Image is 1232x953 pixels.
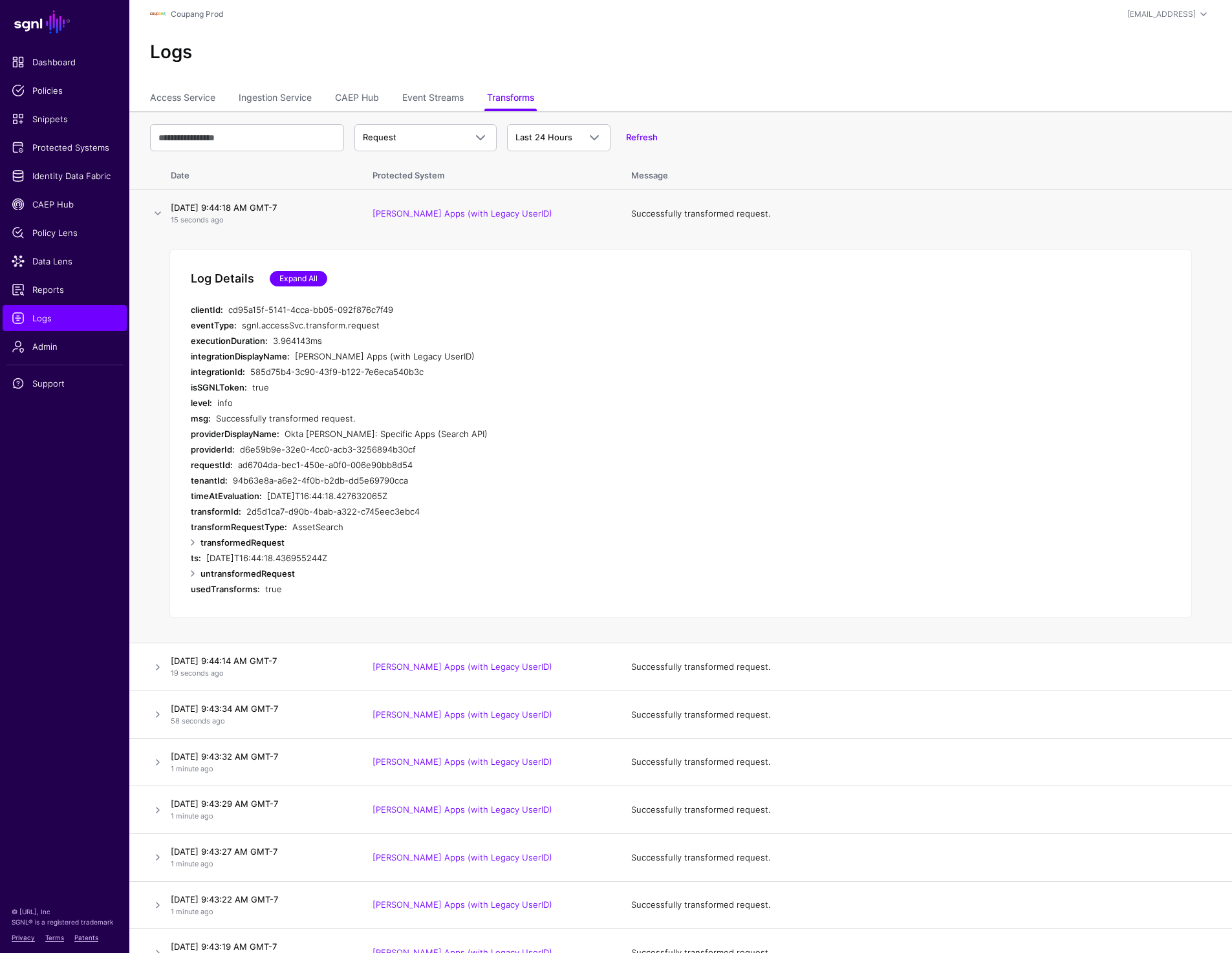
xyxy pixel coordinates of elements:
p: © [URL], Inc [12,906,118,917]
h4: [DATE] 9:43:22 AM GMT-7 [171,894,347,905]
td: Successfully transformed request. [618,881,1232,929]
a: Data Lens [3,248,127,274]
p: 1 minute ago [171,859,347,870]
h4: [DATE] 9:43:32 AM GMT-7 [171,751,347,762]
span: Admin [12,340,118,353]
a: Snippets [3,106,127,132]
td: Successfully transformed request. [618,738,1232,786]
strong: clientId: [191,305,223,315]
span: Support [12,377,118,390]
a: Logs [3,305,127,331]
strong: timeAtEvaluation: [191,491,262,501]
p: 1 minute ago [171,906,347,917]
a: Expand All [270,271,327,286]
th: Date [166,156,360,190]
div: Successfully transformed request. [216,411,708,426]
a: [PERSON_NAME] Apps (with Legacy UserID) [373,852,552,862]
a: Refresh [626,132,658,142]
span: Policy Lens [12,226,118,239]
strong: providerId: [191,444,235,455]
a: Terms [45,934,64,941]
div: Okta [PERSON_NAME]: Specific Apps (Search API) [285,426,708,442]
h4: [DATE] 9:44:14 AM GMT-7 [171,655,347,667]
div: AssetSearch [292,519,708,535]
div: 3.964143ms [273,333,708,348]
div: d6e59b9e-32e0-4cc0-acb3-3256894b30cf [240,442,708,457]
h4: [DATE] 9:43:29 AM GMT-7 [171,798,347,809]
a: [PERSON_NAME] Apps (with Legacy UserID) [373,804,552,815]
strong: eventType: [191,320,237,330]
strong: providerDisplayName: [191,429,279,439]
td: Successfully transformed request. [618,190,1232,237]
span: Logs [12,312,118,325]
a: Patents [74,934,98,941]
a: Policies [3,78,127,103]
div: [EMAIL_ADDRESS] [1127,8,1196,20]
p: 1 minute ago [171,811,347,822]
strong: transformId: [191,506,241,517]
span: Reports [12,283,118,296]
td: Successfully transformed request. [618,786,1232,834]
a: Dashboard [3,49,127,75]
a: Transforms [487,87,534,111]
a: Ingestion Service [239,87,312,111]
h2: Logs [150,41,1211,63]
a: Protected Systems [3,134,127,160]
strong: level: [191,398,212,408]
a: [PERSON_NAME] Apps (with Legacy UserID) [373,208,552,219]
p: 1 minute ago [171,764,347,775]
strong: usedTransforms: [191,584,260,594]
h4: [DATE] 9:43:27 AM GMT-7 [171,846,347,857]
div: [DATE]T16:44:18.436955244Z [206,550,708,566]
img: svg+xml;base64,PHN2ZyBpZD0iTG9nbyIgeG1sbnM9Imh0dHA6Ly93d3cudzMub3JnLzIwMDAvc3ZnIiB3aWR0aD0iMTIxLj... [150,6,166,22]
th: Message [618,156,1232,190]
span: Dashboard [12,56,118,69]
strong: requestId: [191,460,233,470]
div: true [265,581,708,597]
strong: untransformedRequest [200,568,295,579]
span: Snippets [12,112,118,125]
span: Request [363,132,396,142]
strong: transformedRequest [200,537,285,548]
div: sgnl.accessSvc.transform.request [242,317,708,333]
strong: integrationDisplayName: [191,351,290,361]
th: Protected System [360,156,618,190]
div: 94b63e8a-a6e2-4f0b-b2db-dd5e69790cca [233,473,708,488]
p: 15 seconds ago [171,215,347,226]
div: info [217,395,708,411]
span: CAEP Hub [12,198,118,211]
td: Successfully transformed request. [618,691,1232,738]
a: Identity Data Fabric [3,163,127,189]
td: Successfully transformed request. [618,643,1232,691]
a: Coupang Prod [171,9,223,19]
strong: executionDuration: [191,336,268,346]
a: Policy Lens [3,220,127,246]
a: CAEP Hub [335,87,379,111]
span: Data Lens [12,255,118,268]
h4: [DATE] 9:44:18 AM GMT-7 [171,202,347,213]
a: SGNL [8,8,122,36]
h5: Log Details [191,272,254,286]
div: true [252,380,708,395]
strong: ts: [191,553,201,563]
h4: [DATE] 9:43:34 AM GMT-7 [171,703,347,714]
a: CAEP Hub [3,191,127,217]
a: Reports [3,277,127,303]
p: 58 seconds ago [171,716,347,727]
a: Admin [3,334,127,359]
strong: transformRequestType: [191,522,287,532]
span: Policies [12,84,118,97]
a: Privacy [12,934,35,941]
strong: tenantId: [191,475,228,486]
div: [PERSON_NAME] Apps (with Legacy UserID) [295,348,708,364]
a: Event Streams [402,87,464,111]
div: cd95a15f-5141-4cca-bb05-092f876c7f49 [228,302,708,317]
div: ad6704da-bec1-450e-a0f0-006e90bb8d54 [238,457,708,473]
a: [PERSON_NAME] Apps (with Legacy UserID) [373,899,552,910]
a: [PERSON_NAME] Apps (with Legacy UserID) [373,756,552,767]
span: Last 24 Hours [515,132,572,142]
span: Identity Data Fabric [12,169,118,182]
span: Protected Systems [12,141,118,154]
h4: [DATE] 9:43:19 AM GMT-7 [171,941,347,952]
a: Access Service [150,87,215,111]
